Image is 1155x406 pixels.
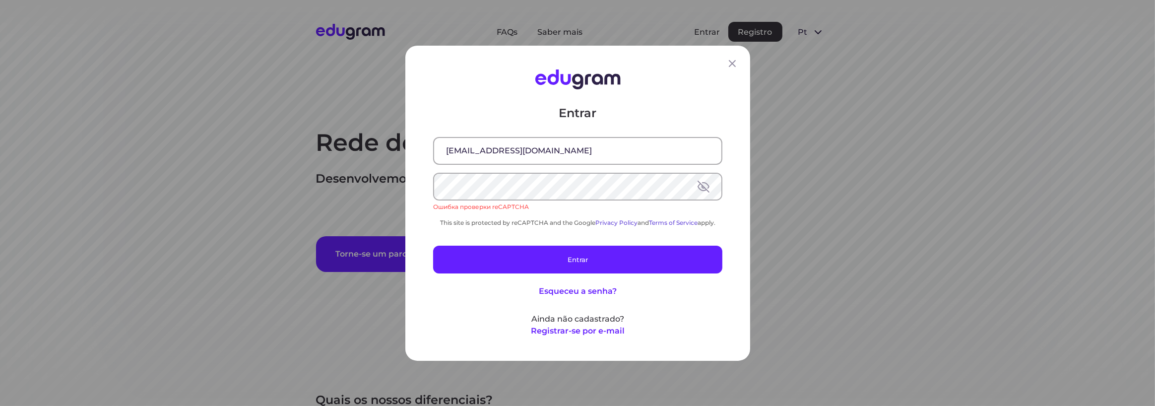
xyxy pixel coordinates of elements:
button: Esqueceu a senha? [539,285,617,297]
a: Terms of Service [649,218,698,226]
img: Edugram Logo [535,69,620,89]
button: Registrar-se por e-mail [531,325,625,337]
p: Entrar [433,105,722,121]
div: Ошибка проверки reCAPTCHA [433,202,722,211]
a: Privacy Policy [595,218,638,226]
p: Ainda não cadastrado? [433,313,722,325]
div: This site is protected by reCAPTCHA and the Google and apply. [433,218,722,226]
button: Entrar [433,245,722,273]
input: E-mail [434,137,721,163]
